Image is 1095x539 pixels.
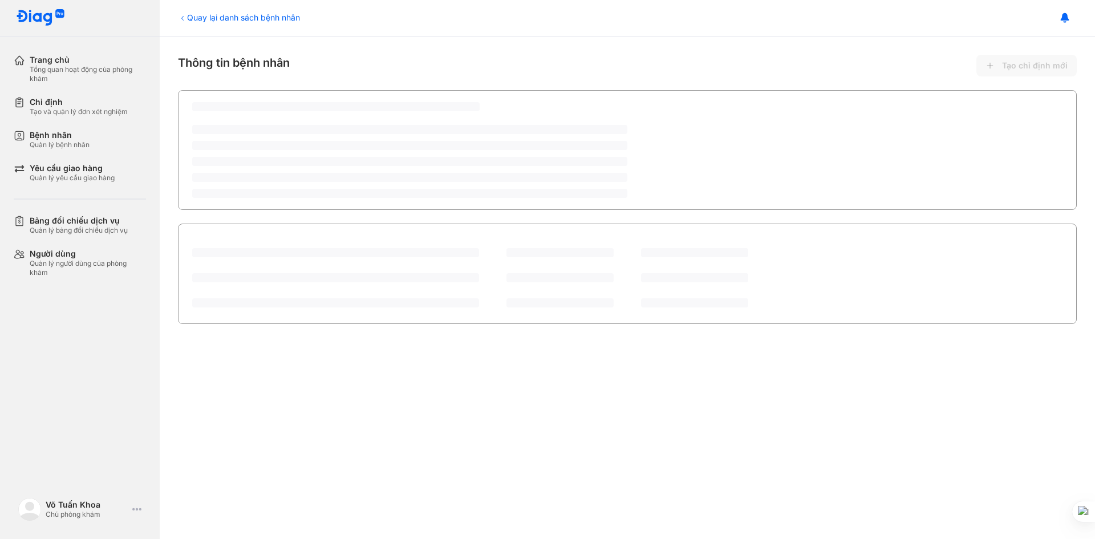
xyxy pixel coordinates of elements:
[30,107,128,116] div: Tạo và quản lý đơn xét nghiệm
[192,173,627,182] span: ‌
[641,273,748,282] span: ‌
[192,273,479,282] span: ‌
[30,163,115,173] div: Yêu cầu giao hàng
[30,140,90,149] div: Quản lý bệnh nhân
[178,11,300,23] div: Quay lại danh sách bệnh nhân
[192,248,479,257] span: ‌
[46,510,128,519] div: Chủ phòng khám
[30,259,146,277] div: Quản lý người dùng của phòng khám
[30,249,146,259] div: Người dùng
[46,500,128,510] div: Võ Tuấn Khoa
[641,248,748,257] span: ‌
[30,97,128,107] div: Chỉ định
[192,102,480,111] span: ‌
[30,130,90,140] div: Bệnh nhân
[30,226,128,235] div: Quản lý bảng đối chiếu dịch vụ
[192,234,261,248] div: Lịch sử chỉ định
[30,173,115,183] div: Quản lý yêu cầu giao hàng
[192,141,627,150] span: ‌
[30,216,128,226] div: Bảng đối chiếu dịch vụ
[16,9,65,27] img: logo
[506,248,614,257] span: ‌
[30,55,146,65] div: Trang chủ
[976,55,1077,76] button: Tạo chỉ định mới
[506,273,614,282] span: ‌
[1002,60,1068,71] span: Tạo chỉ định mới
[30,65,146,83] div: Tổng quan hoạt động của phòng khám
[192,125,627,134] span: ‌
[192,157,627,166] span: ‌
[506,298,614,307] span: ‌
[192,298,479,307] span: ‌
[178,55,1077,76] div: Thông tin bệnh nhân
[192,189,627,198] span: ‌
[18,498,41,521] img: logo
[641,298,748,307] span: ‌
